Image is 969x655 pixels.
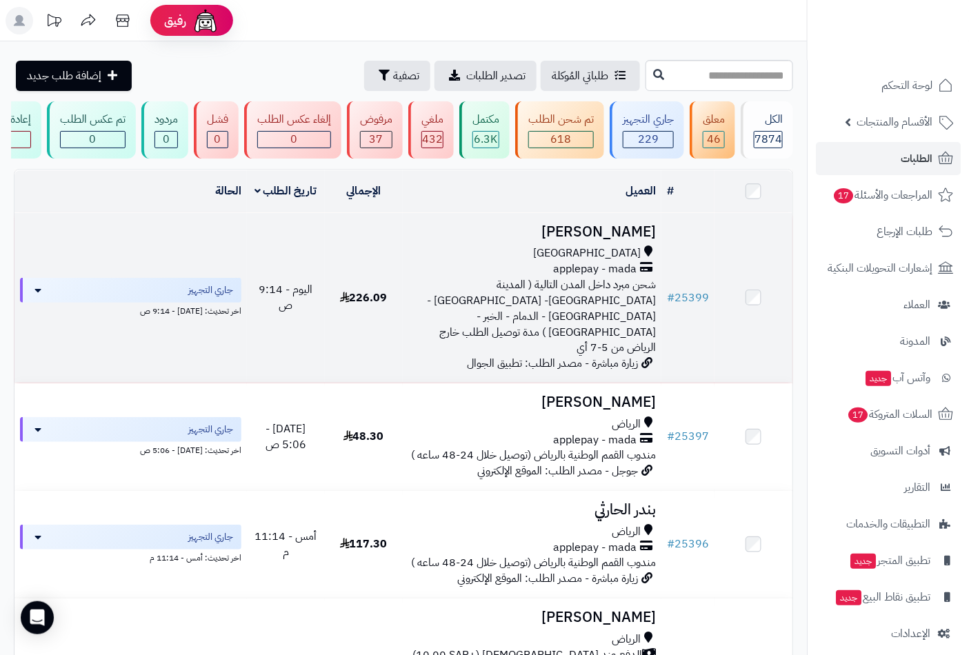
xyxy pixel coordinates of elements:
[421,112,443,128] div: ملغي
[816,215,961,248] a: طلبات الإرجاع
[408,224,657,240] h3: [PERSON_NAME]
[703,132,724,148] div: 46
[254,183,317,199] a: تاريخ الطلب
[901,149,932,168] span: الطلبات
[816,361,961,394] a: وآتس آبجديد
[27,68,101,84] span: إضافة طلب جديد
[344,101,406,159] a: مرفوض 37
[816,434,961,467] a: أدوات التسويق
[881,76,932,95] span: لوحة التحكم
[816,507,961,541] a: التطبيقات والخدمات
[266,421,306,453] span: [DATE] - 5:06 ص
[21,601,54,634] div: Open Intercom Messenger
[703,112,725,128] div: معلق
[164,12,186,29] span: رفيق
[866,371,891,386] span: جديد
[154,112,178,128] div: مردود
[891,624,930,643] span: الإعدادات
[849,551,930,570] span: تطبيق المتجر
[214,131,221,148] span: 0
[667,536,709,552] a: #25396
[411,447,656,463] span: مندوب القمم الوطنية بالرياض (توصيل خلال 24-48 ساعه )
[638,131,659,148] span: 229
[816,581,961,614] a: تطبيق نقاط البيعجديد
[188,283,233,297] span: جاري التجهيز
[864,368,930,387] span: وآتس آب
[553,261,637,277] span: applepay - mada
[155,132,177,148] div: 0
[857,112,932,132] span: الأقسام والمنتجات
[364,61,430,91] button: تصفية
[553,432,637,448] span: applepay - mada
[816,69,961,102] a: لوحة التحكم
[612,524,641,540] span: الرياض
[553,540,637,556] span: applepay - mada
[434,61,537,91] a: تصدير الطلبات
[667,428,675,445] span: #
[257,112,331,128] div: إلغاء عكس الطلب
[370,131,383,148] span: 37
[551,131,572,148] span: 618
[755,131,782,148] span: 7874
[90,131,97,148] span: 0
[291,131,298,148] span: 0
[20,442,241,456] div: اخر تحديث: [DATE] - 5:06 ص
[623,132,673,148] div: 229
[541,61,640,91] a: طلباتي المُوكلة
[467,355,638,372] span: زيارة مباشرة - مصدر الطلب: تطبيق الجوال
[20,303,241,317] div: اخر تحديث: [DATE] - 9:14 ص
[254,528,317,561] span: أمس - 11:14 م
[361,132,392,148] div: 37
[877,222,932,241] span: طلبات الإرجاع
[903,295,930,314] span: العملاء
[847,405,932,424] span: السلات المتروكة
[816,544,961,577] a: تطبيق المتجرجديد
[457,101,512,159] a: مكتمل 6.3K
[528,112,594,128] div: تم شحن الطلب
[188,423,233,436] span: جاري التجهيز
[687,101,738,159] a: معلق 46
[816,252,961,285] a: إشعارات التحويلات البنكية
[241,101,344,159] a: إلغاء عكس الطلب 0
[754,112,783,128] div: الكل
[408,502,657,518] h3: بندر الحارثي
[139,101,191,159] a: مردود 0
[457,570,638,587] span: زيارة مباشرة - مصدر الطلب: الموقع الإلكتروني
[626,183,656,199] a: العميل
[16,61,132,91] a: إضافة طلب جديد
[816,398,961,431] a: السلات المتروكة17
[816,179,961,212] a: المراجعات والأسئلة17
[836,590,861,605] span: جديد
[411,554,656,571] span: مندوب القمم الوطنية بالرياض (توصيل خلال 24-48 ساعه )
[474,131,498,148] span: 6.3K
[477,463,638,479] span: جوجل - مصدر الطلب: الموقع الإلكتروني
[20,550,241,564] div: اخر تحديث: أمس - 11:14 م
[44,101,139,159] a: تم عكس الطلب 0
[406,101,457,159] a: ملغي 432
[816,142,961,175] a: الطلبات
[846,514,930,534] span: التطبيقات والخدمات
[529,132,593,148] div: 618
[258,132,330,148] div: 0
[667,428,709,445] a: #25397
[466,68,526,84] span: تصدير الطلبات
[667,290,675,306] span: #
[360,112,392,128] div: مرفوض
[472,112,499,128] div: مكتمل
[816,617,961,650] a: الإعدادات
[667,183,674,199] a: #
[552,68,608,84] span: طلباتي المُوكلة
[191,101,241,159] a: فشل 0
[422,132,443,148] div: 432
[61,132,125,148] div: 0
[904,478,930,497] span: التقارير
[835,587,930,607] span: تطبيق نقاط البيع
[832,185,932,205] span: المراجعات والأسئلة
[207,112,228,128] div: فشل
[512,101,607,159] a: تم شحن الطلب 618
[623,112,674,128] div: جاري التجهيز
[192,7,219,34] img: ai-face.png
[816,288,961,321] a: العملاء
[834,188,853,203] span: 17
[816,471,961,504] a: التقارير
